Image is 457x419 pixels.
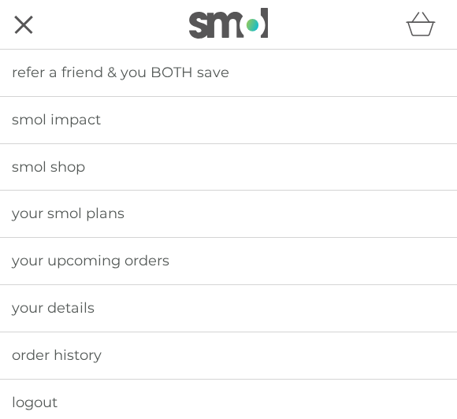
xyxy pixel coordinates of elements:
[406,9,445,40] div: basket
[12,394,58,411] span: logout
[12,111,101,128] span: smol impact
[12,205,124,222] span: your smol plans
[12,17,35,32] button: menu
[12,347,102,364] span: order history
[189,8,268,38] img: smol
[12,158,85,176] span: smol shop
[12,299,95,317] span: your details
[12,64,229,81] span: refer a friend & you BOTH save
[12,252,169,269] span: your upcoming orders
